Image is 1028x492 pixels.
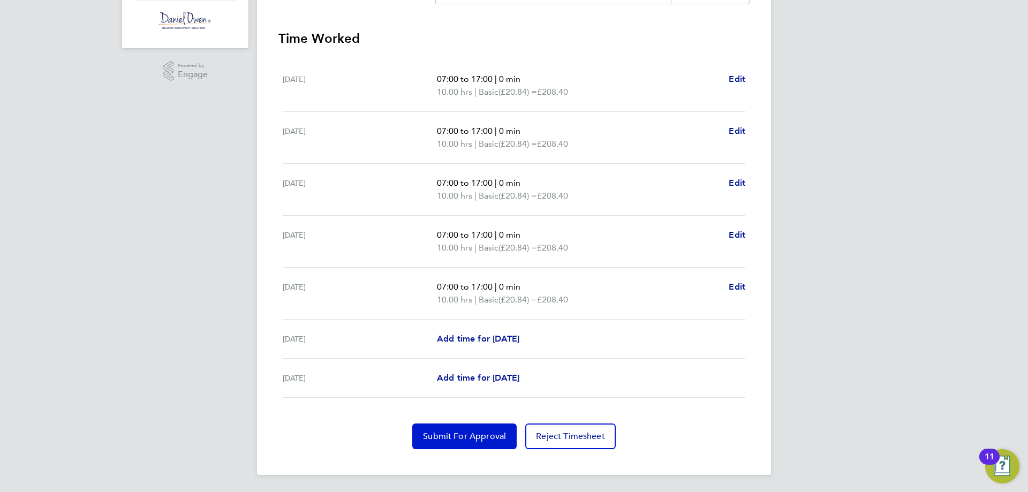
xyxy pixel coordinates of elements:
[498,87,537,97] span: (£20.84) =
[163,61,208,81] a: Powered byEngage
[437,243,472,253] span: 10.00 hrs
[437,294,472,305] span: 10.00 hrs
[474,243,477,253] span: |
[729,73,745,86] a: Edit
[437,332,519,345] a: Add time for [DATE]
[158,12,212,29] img: danielowen-logo-retina.png
[283,125,437,150] div: [DATE]
[537,87,568,97] span: £208.40
[495,282,497,292] span: |
[437,282,493,292] span: 07:00 to 17:00
[437,87,472,97] span: 10.00 hrs
[178,61,208,70] span: Powered by
[499,126,520,136] span: 0 min
[474,139,477,149] span: |
[412,423,517,449] button: Submit For Approval
[495,126,497,136] span: |
[437,372,519,384] a: Add time for [DATE]
[498,243,537,253] span: (£20.84) =
[437,126,493,136] span: 07:00 to 17:00
[423,431,506,442] span: Submit For Approval
[283,281,437,306] div: [DATE]
[474,191,477,201] span: |
[283,332,437,345] div: [DATE]
[498,191,537,201] span: (£20.84) =
[499,74,520,84] span: 0 min
[985,457,994,471] div: 11
[479,293,498,306] span: Basic
[437,373,519,383] span: Add time for [DATE]
[985,449,1019,483] button: Open Resource Center, 11 new notifications
[479,190,498,202] span: Basic
[437,139,472,149] span: 10.00 hrs
[135,12,236,29] a: Go to home page
[479,241,498,254] span: Basic
[479,86,498,99] span: Basic
[729,178,745,188] span: Edit
[437,230,493,240] span: 07:00 to 17:00
[474,87,477,97] span: |
[525,423,616,449] button: Reject Timesheet
[729,74,745,84] span: Edit
[729,281,745,293] a: Edit
[499,282,520,292] span: 0 min
[495,74,497,84] span: |
[729,230,745,240] span: Edit
[537,294,568,305] span: £208.40
[729,229,745,241] a: Edit
[474,294,477,305] span: |
[537,243,568,253] span: £208.40
[278,30,750,47] h3: Time Worked
[437,191,472,201] span: 10.00 hrs
[437,334,519,344] span: Add time for [DATE]
[495,230,497,240] span: |
[536,431,605,442] span: Reject Timesheet
[498,139,537,149] span: (£20.84) =
[729,177,745,190] a: Edit
[729,126,745,136] span: Edit
[283,177,437,202] div: [DATE]
[537,191,568,201] span: £208.40
[729,125,745,138] a: Edit
[283,73,437,99] div: [DATE]
[537,139,568,149] span: £208.40
[178,70,208,79] span: Engage
[499,230,520,240] span: 0 min
[498,294,537,305] span: (£20.84) =
[499,178,520,188] span: 0 min
[479,138,498,150] span: Basic
[283,229,437,254] div: [DATE]
[495,178,497,188] span: |
[437,74,493,84] span: 07:00 to 17:00
[729,282,745,292] span: Edit
[437,178,493,188] span: 07:00 to 17:00
[283,372,437,384] div: [DATE]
